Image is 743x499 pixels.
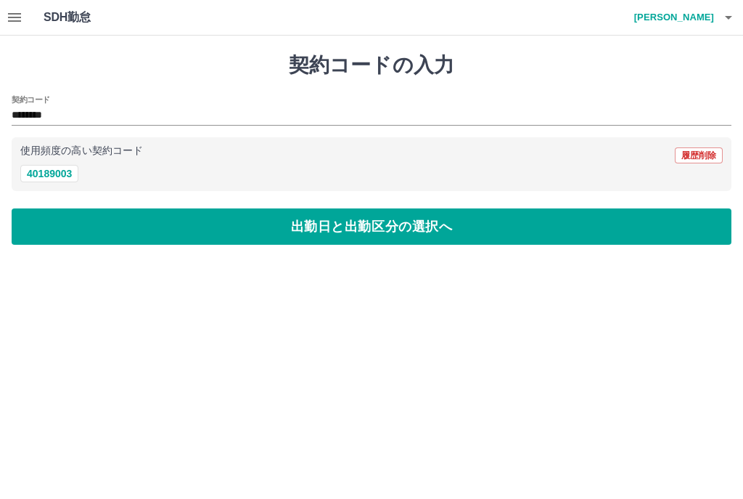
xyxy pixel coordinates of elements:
[12,94,50,105] h2: 契約コード
[12,208,731,245] button: 出勤日と出勤区分の選択へ
[20,146,143,156] p: 使用頻度の高い契約コード
[675,147,723,163] button: 履歴削除
[20,165,78,182] button: 40189003
[12,53,731,78] h1: 契約コードの入力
